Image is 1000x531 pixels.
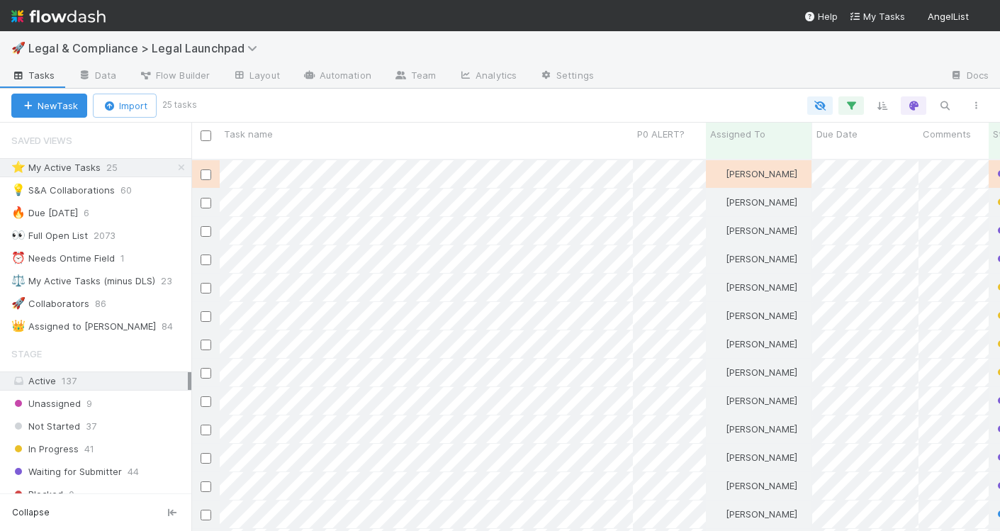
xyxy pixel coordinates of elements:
div: Full Open List [11,227,88,245]
input: Toggle Row Selected [201,396,211,407]
span: 44 [128,463,139,481]
span: 60 [120,181,146,199]
button: NewTask [11,94,87,118]
a: Data [67,65,128,88]
img: avatar_b5be9b1b-4537-4870-b8e7-50cc2287641b.png [712,508,724,520]
input: Toggle Row Selected [201,368,211,379]
span: [PERSON_NAME] [726,196,797,208]
div: My Active Tasks (minus DLS) [11,272,155,290]
input: Toggle Row Selected [201,311,211,322]
div: Assigned to [PERSON_NAME] [11,318,156,335]
span: Collapse [12,506,50,519]
span: [PERSON_NAME] [726,395,797,406]
div: [PERSON_NAME] [712,223,797,237]
span: [PERSON_NAME] [726,508,797,520]
span: [PERSON_NAME] [726,253,797,264]
span: Legal & Compliance > Legal Launchpad [28,41,264,55]
span: Unassigned [11,395,81,413]
span: 23 [161,272,186,290]
span: ⚖️ [11,274,26,286]
small: 25 tasks [162,99,197,111]
input: Toggle Row Selected [201,255,211,265]
img: avatar_b5be9b1b-4537-4870-b8e7-50cc2287641b.png [712,338,724,350]
img: avatar_b5be9b1b-4537-4870-b8e7-50cc2287641b.png [712,225,724,236]
input: Toggle Row Selected [201,169,211,180]
span: 86 [95,295,120,313]
span: Flow Builder [139,68,210,82]
div: [PERSON_NAME] [712,337,797,351]
span: [PERSON_NAME] [726,367,797,378]
a: Docs [938,65,1000,88]
div: [PERSON_NAME] [712,393,797,408]
div: Collaborators [11,295,89,313]
a: Layout [221,65,291,88]
span: 💡 [11,184,26,196]
img: avatar_b5be9b1b-4537-4870-b8e7-50cc2287641b.png [712,168,724,179]
img: avatar_b5be9b1b-4537-4870-b8e7-50cc2287641b.png [712,395,724,406]
span: 137 [62,375,77,386]
input: Toggle Row Selected [201,340,211,350]
img: avatar_b5be9b1b-4537-4870-b8e7-50cc2287641b.png [712,423,724,435]
span: My Tasks [849,11,905,22]
span: Waiting for Submitter [11,463,122,481]
span: In Progress [11,440,79,458]
span: P0 ALERT? [637,127,685,141]
div: My Active Tasks [11,159,101,177]
span: Stage [11,340,42,368]
img: avatar_b5be9b1b-4537-4870-b8e7-50cc2287641b.png [712,196,724,208]
div: [PERSON_NAME] [712,450,797,464]
input: Toggle Row Selected [201,198,211,208]
span: Assigned To [710,127,765,141]
span: ⏰ [11,252,26,264]
div: Due [DATE] [11,204,78,222]
span: [PERSON_NAME] [726,310,797,321]
img: avatar_b5be9b1b-4537-4870-b8e7-50cc2287641b.png [712,480,724,491]
span: [PERSON_NAME] [726,225,797,236]
span: 41 [84,440,94,458]
input: Toggle Row Selected [201,425,211,435]
a: Flow Builder [128,65,221,88]
span: 👀 [11,229,26,241]
input: Toggle Row Selected [201,453,211,464]
span: 1 [120,250,139,267]
div: [PERSON_NAME] [712,479,797,493]
span: Tasks [11,68,55,82]
span: [PERSON_NAME] [726,281,797,293]
div: Active [11,372,188,390]
span: 🚀 [11,42,26,54]
span: [PERSON_NAME] [726,452,797,463]
span: 9 [86,395,92,413]
a: Automation [291,65,383,88]
img: logo-inverted-e16ddd16eac7371096b0.svg [11,4,106,28]
span: Comments [923,127,971,141]
img: avatar_b5be9b1b-4537-4870-b8e7-50cc2287641b.png [712,253,724,264]
span: Saved Views [11,126,72,155]
span: 🔥 [11,206,26,218]
span: Task name [224,127,273,141]
span: 25 [106,159,132,177]
a: Team [383,65,447,88]
div: [PERSON_NAME] [712,280,797,294]
a: Settings [528,65,605,88]
input: Toggle Row Selected [201,226,211,237]
span: [PERSON_NAME] [726,480,797,491]
span: 6 [84,204,103,222]
span: 2073 [94,227,130,245]
input: Toggle Row Selected [201,510,211,520]
button: Import [93,94,157,118]
span: Blocked [11,486,63,503]
span: 👑 [11,320,26,332]
div: [PERSON_NAME] [712,252,797,266]
div: [PERSON_NAME] [712,308,797,323]
div: Needs Ontime Field [11,250,115,267]
div: [PERSON_NAME] [712,422,797,436]
img: avatar_b5be9b1b-4537-4870-b8e7-50cc2287641b.png [712,367,724,378]
span: ⭐ [11,161,26,173]
span: 37 [86,418,96,435]
span: AngelList [928,11,969,22]
div: Help [804,9,838,23]
img: avatar_b5be9b1b-4537-4870-b8e7-50cc2287641b.png [712,452,724,463]
span: 0 [69,486,74,503]
div: [PERSON_NAME] [712,365,797,379]
span: Due Date [816,127,858,141]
